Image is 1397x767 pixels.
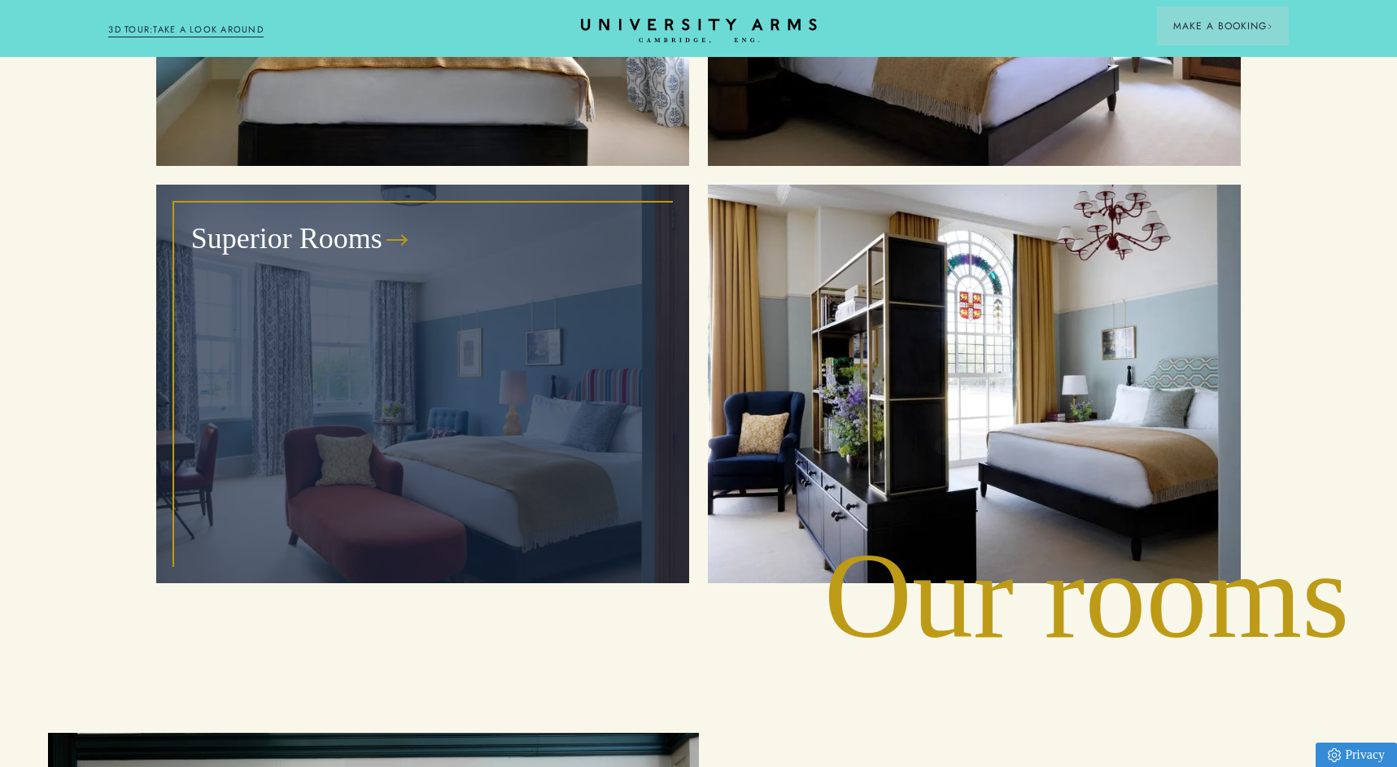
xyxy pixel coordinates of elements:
a: Privacy [1316,743,1397,767]
a: 3D TOUR:TAKE A LOOK AROUND [108,23,264,37]
img: Arrow icon [1267,24,1273,29]
button: Make a BookingArrow icon [1157,7,1289,46]
span: Make a Booking [1173,19,1273,33]
a: Home [581,19,817,44]
img: Privacy [1328,748,1341,762]
h3: Superior Rooms [191,220,382,259]
a: image-7e5c38f615728aa2258552bb1afed8804de772c8-8272x6200-jpg Superior Rooms [156,185,689,584]
a: image-4079943e4172a87360611e38504334cce5890dd9-8272x6200-jpg [708,185,1241,584]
